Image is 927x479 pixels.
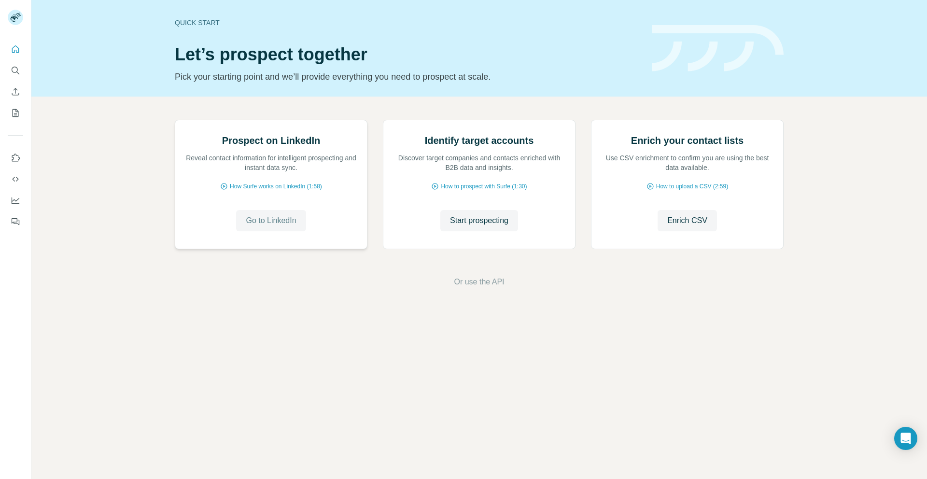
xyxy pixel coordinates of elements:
[8,213,23,230] button: Feedback
[631,134,744,147] h2: Enrich your contact lists
[652,25,784,72] img: banner
[894,427,917,450] div: Open Intercom Messenger
[185,153,357,172] p: Reveal contact information for intelligent prospecting and instant data sync.
[8,104,23,122] button: My lists
[8,192,23,209] button: Dashboard
[393,153,565,172] p: Discover target companies and contacts enriched with B2B data and insights.
[656,182,728,191] span: How to upload a CSV (2:59)
[8,62,23,79] button: Search
[601,153,773,172] p: Use CSV enrichment to confirm you are using the best data available.
[8,41,23,58] button: Quick start
[454,276,504,288] button: Or use the API
[441,182,527,191] span: How to prospect with Surfe (1:30)
[246,215,296,226] span: Go to LinkedIn
[8,149,23,167] button: Use Surfe on LinkedIn
[450,215,508,226] span: Start prospecting
[425,134,534,147] h2: Identify target accounts
[175,45,640,64] h1: Let’s prospect together
[658,210,717,231] button: Enrich CSV
[230,182,322,191] span: How Surfe works on LinkedIn (1:58)
[222,134,320,147] h2: Prospect on LinkedIn
[667,215,707,226] span: Enrich CSV
[175,18,640,28] div: Quick start
[440,210,518,231] button: Start prospecting
[8,170,23,188] button: Use Surfe API
[175,70,640,84] p: Pick your starting point and we’ll provide everything you need to prospect at scale.
[236,210,306,231] button: Go to LinkedIn
[8,83,23,100] button: Enrich CSV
